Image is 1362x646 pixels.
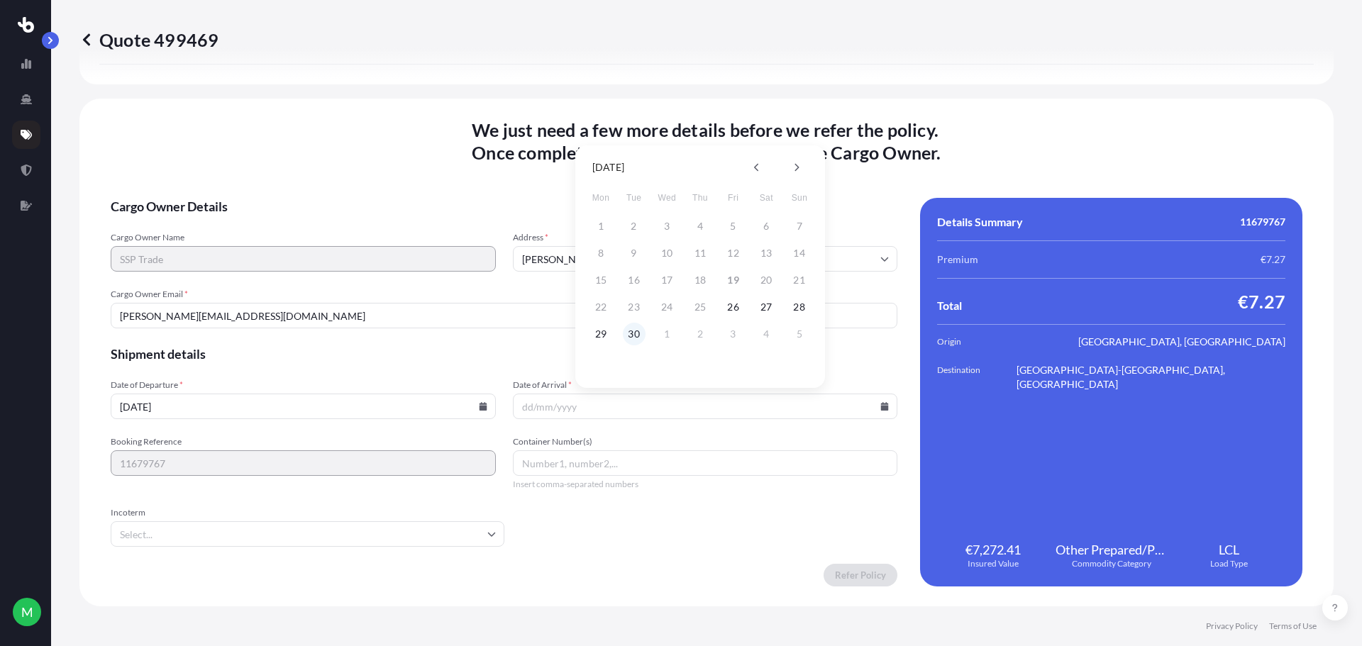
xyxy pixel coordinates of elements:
[1210,558,1248,569] span: Load Type
[592,159,624,176] div: [DATE]
[111,198,897,215] span: Cargo Owner Details
[654,184,680,212] span: Wednesday
[1206,620,1258,632] a: Privacy Policy
[21,605,33,619] span: M
[111,379,496,391] span: Date of Departure
[755,296,777,318] button: 27
[111,450,496,476] input: Your internal reference
[937,215,1023,229] span: Details Summary
[513,436,898,447] span: Container Number(s)
[1219,541,1239,558] span: LCL
[111,345,897,362] span: Shipment details
[111,394,496,419] input: dd/mm/yyyy
[1238,290,1285,313] span: €7.27
[1261,252,1285,267] span: €7.27
[472,118,941,164] span: We just need a few more details before we refer the policy . Once completed, the insurer will con...
[1017,363,1285,391] span: [GEOGRAPHIC_DATA]-[GEOGRAPHIC_DATA], [GEOGRAPHIC_DATA]
[1072,558,1151,569] span: Commodity Category
[824,564,897,586] button: Refer Policy
[513,394,898,419] input: dd/mm/yyyy
[689,323,712,345] button: 2
[755,323,777,345] button: 4
[589,323,612,345] button: 29
[1078,335,1285,349] span: [GEOGRAPHIC_DATA], [GEOGRAPHIC_DATA]
[687,184,713,212] span: Thursday
[1240,215,1285,229] span: 11679767
[753,184,779,212] span: Saturday
[722,323,745,345] button: 3
[111,289,897,300] span: Cargo Owner Email
[513,246,898,272] input: Cargo owner address
[513,232,898,243] span: Address
[721,184,746,212] span: Friday
[513,479,898,490] span: Insert comma-separated numbers
[937,252,978,267] span: Premium
[835,568,886,582] p: Refer Policy
[111,232,496,243] span: Cargo Owner Name
[787,184,812,212] span: Sunday
[513,379,898,391] span: Date of Arrival
[968,558,1019,569] span: Insured Value
[79,28,218,51] p: Quote 499469
[788,323,811,345] button: 5
[621,184,647,212] span: Tuesday
[655,323,678,345] button: 1
[1056,541,1168,558] span: Other Prepared/Preserved Food Products: Sauces, Soups and similar
[722,296,745,318] button: 26
[513,450,898,476] input: Number1, number2,...
[1269,620,1317,632] a: Terms of Use
[937,335,1017,349] span: Origin
[623,323,646,345] button: 30
[588,184,614,212] span: Monday
[111,436,496,447] span: Booking Reference
[937,363,1017,391] span: Destination
[788,296,811,318] button: 28
[937,299,962,313] span: Total
[965,541,1021,558] span: €7,272.41
[111,521,504,547] input: Select...
[111,507,504,518] span: Incoterm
